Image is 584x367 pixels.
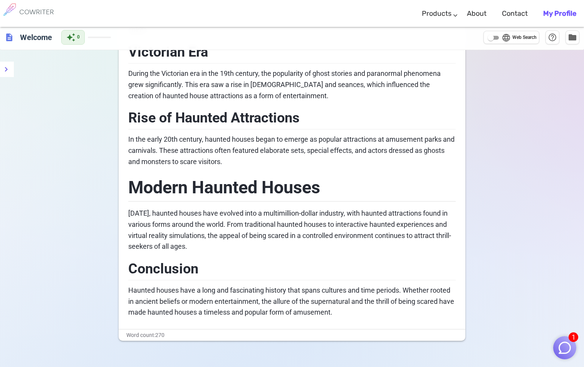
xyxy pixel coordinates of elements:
span: auto_awesome [66,33,76,42]
span: description [5,33,14,42]
a: My Profile [543,2,576,25]
span: Rise of Haunted Attractions [128,110,300,126]
b: My Profile [543,9,576,18]
button: 1 [553,336,576,359]
button: Manage Documents [566,30,579,44]
span: 0 [77,34,80,41]
span: Victorian Era [128,44,208,60]
img: Close chat [557,340,572,355]
span: Web Search [512,34,537,42]
a: About [467,2,487,25]
a: Contact [502,2,528,25]
a: Products [422,2,451,25]
span: folder [568,33,577,42]
span: [DATE], haunted houses have evolved into a multimillion-dollar industry, with haunted attractions... [128,209,451,250]
span: 1 [569,332,578,342]
span: language [502,33,511,42]
button: Help & Shortcuts [545,30,559,44]
h6: COWRITER [19,8,54,15]
span: Haunted houses have a long and fascinating history that spans cultures and time periods. Whether ... [128,286,456,317]
span: In the early 20th century, haunted houses began to emerge as popular attractions at amusement par... [128,135,456,166]
span: During the Victorian era in the 19th century, the popularity of ghost stories and paranormal phen... [128,69,442,100]
span: Conclusion [128,261,198,277]
span: Modern Haunted Houses [128,177,320,198]
span: help_outline [548,33,557,42]
div: Word count: 270 [119,330,465,341]
h6: Click to edit title [17,30,55,45]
